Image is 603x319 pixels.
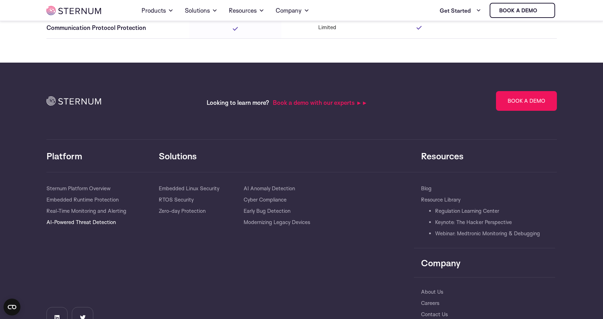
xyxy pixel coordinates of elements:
[159,150,414,161] h3: Solutions
[281,18,373,38] td: Limited
[273,99,368,106] span: Book a demo with our experts ►►
[421,257,555,268] h3: Company
[421,150,555,161] h3: Resources
[159,194,194,205] a: RTOS Security
[46,205,126,217] a: Real-Time Monitoring and Alerting
[207,99,269,106] span: Looking to learn more?
[229,1,264,20] a: Resources
[435,228,540,239] a: Webinar: Medtronic Monitoring & Debugging
[142,1,174,20] a: Products
[46,150,159,161] h3: Platform
[440,4,481,18] a: Get Started
[185,1,218,20] a: Solutions
[244,205,290,217] a: Early Bug Detection
[276,1,309,20] a: Company
[490,3,555,18] a: Book a demo
[46,24,184,32] div: Communication Protocol Protection
[4,299,20,315] button: Open CMP widget
[244,217,310,228] a: Modernizing Legacy Devices
[244,183,295,194] a: AI Anomaly Detection
[46,6,101,15] img: sternum iot
[421,286,443,298] a: About Us
[421,298,439,309] a: Careers
[496,91,557,111] a: Book a Demo
[46,194,119,205] a: Embedded Runtime Protection
[159,205,206,217] a: Zero-day Protection
[159,183,219,194] a: Embedded Linux Security
[46,183,111,194] a: Sternum Platform Overview
[540,8,546,13] img: sternum iot
[421,194,460,205] a: Resource Library
[421,183,432,194] a: Blog
[435,217,512,228] a: Keynote: The Hacker Perspective
[435,205,499,217] a: Regulation Learning Center
[46,96,101,106] img: icon
[244,194,287,205] a: Cyber Compliance
[46,217,116,228] a: AI-Powered Threat Detection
